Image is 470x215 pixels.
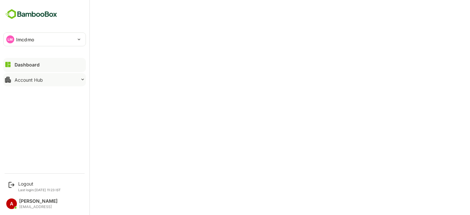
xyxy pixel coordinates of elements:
div: LMlmcdmo [4,33,86,46]
div: Account Hub [15,77,43,83]
div: Dashboard [15,62,40,67]
div: Logout [18,181,61,187]
img: BambooboxFullLogoMark.5f36c76dfaba33ec1ec1367b70bb1252.svg [3,8,59,21]
div: [EMAIL_ADDRESS] [19,205,58,209]
button: Dashboard [3,58,86,71]
div: LM [6,35,14,43]
button: Account Hub [3,73,86,86]
div: A [6,198,17,209]
div: [PERSON_NAME] [19,198,58,204]
p: lmcdmo [16,36,34,43]
p: Last login: [DATE] 11:23 IST [18,188,61,192]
